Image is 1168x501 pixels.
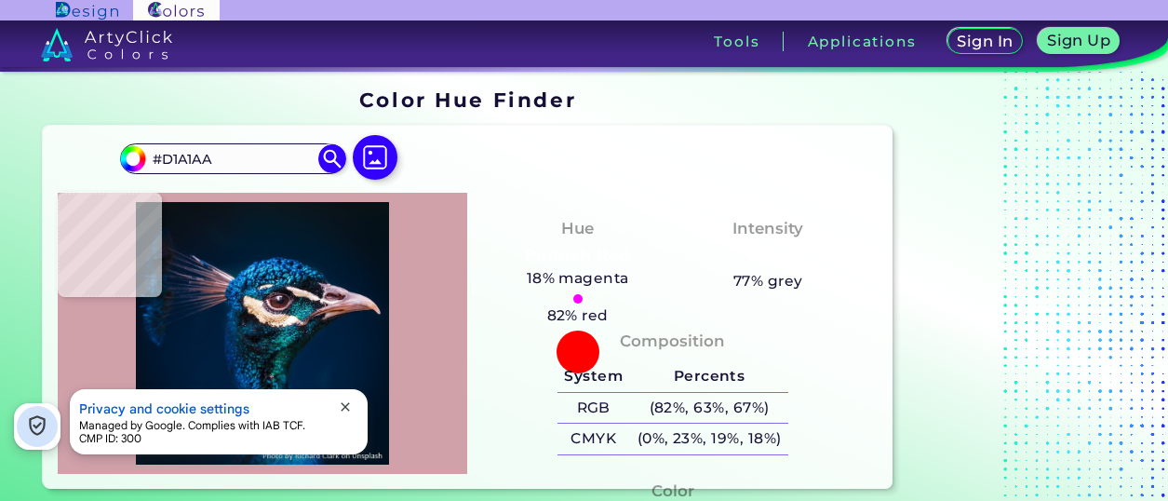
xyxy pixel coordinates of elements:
[557,424,630,454] h5: CMYK
[742,245,795,267] h3: Pale
[359,86,576,114] h1: Color Hue Finder
[41,28,172,61] img: logo_artyclick_colors_white.svg
[733,269,803,293] h5: 77% grey
[1040,29,1118,54] a: Sign Up
[318,144,346,172] img: icon search
[948,29,1021,54] a: Sign In
[808,34,917,48] h3: Applications
[56,2,118,20] img: ArtyClick Design logo
[630,393,788,424] h5: (82%, 63%, 67%)
[959,34,1013,49] h5: Sign In
[519,266,637,291] h5: 18% magenta
[620,328,725,355] h4: Composition
[630,424,788,454] h5: (0%, 23%, 19%, 18%)
[630,361,788,392] h5: Percents
[557,361,630,392] h5: System
[146,146,319,171] input: type color..
[517,245,638,267] h3: Pinkish Red
[540,304,616,328] h5: 82% red
[732,215,803,242] h4: Intensity
[67,202,459,465] img: img_pavlin.jpg
[353,135,397,180] img: icon picture
[900,82,1133,497] iframe: Advertisement
[557,393,630,424] h5: RGB
[561,215,594,242] h4: Hue
[714,34,759,48] h3: Tools
[1048,34,1109,48] h5: Sign Up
